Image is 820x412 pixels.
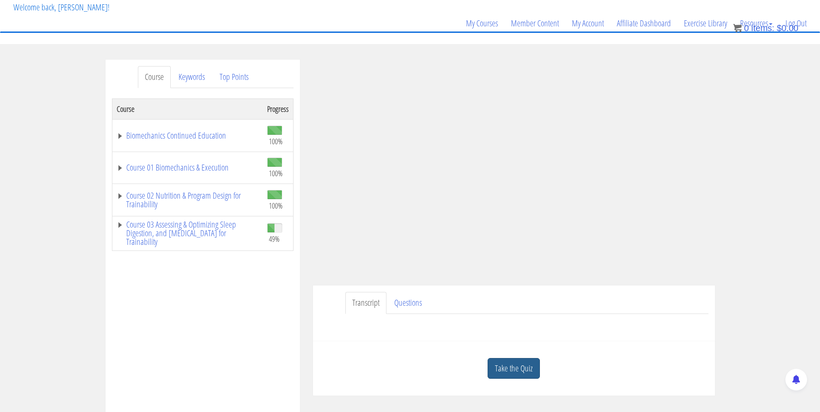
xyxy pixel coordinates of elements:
a: Course 02 Nutrition & Program Design for Trainability [117,191,258,209]
span: 100% [269,136,283,146]
a: Resources [734,3,779,44]
a: Keywords [172,66,212,88]
a: Course 01 Biomechanics & Execution [117,163,258,172]
a: Transcript [345,292,386,314]
a: Member Content [504,3,565,44]
a: 0 items: $0.00 [733,23,798,33]
span: 100% [269,168,283,178]
a: Affiliate Dashboard [610,3,677,44]
a: My Courses [459,3,504,44]
a: Biomechanics Continued Education [117,131,258,140]
span: 49% [269,234,280,244]
span: items: [751,23,774,33]
img: icon11.png [733,24,742,32]
a: Exercise Library [677,3,734,44]
th: Progress [263,98,294,119]
a: Questions [387,292,429,314]
bdi: 0.00 [777,23,798,33]
span: $ [777,23,782,33]
span: 100% [269,201,283,210]
a: Take the Quiz [488,358,540,379]
a: Log Out [779,3,813,44]
a: My Account [565,3,610,44]
a: Course 03 Assessing & Optimizing Sleep Digestion, and [MEDICAL_DATA] for Trainability [117,220,258,246]
a: Top Points [213,66,255,88]
a: Course [138,66,171,88]
span: 0 [744,23,749,33]
th: Course [112,98,263,119]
